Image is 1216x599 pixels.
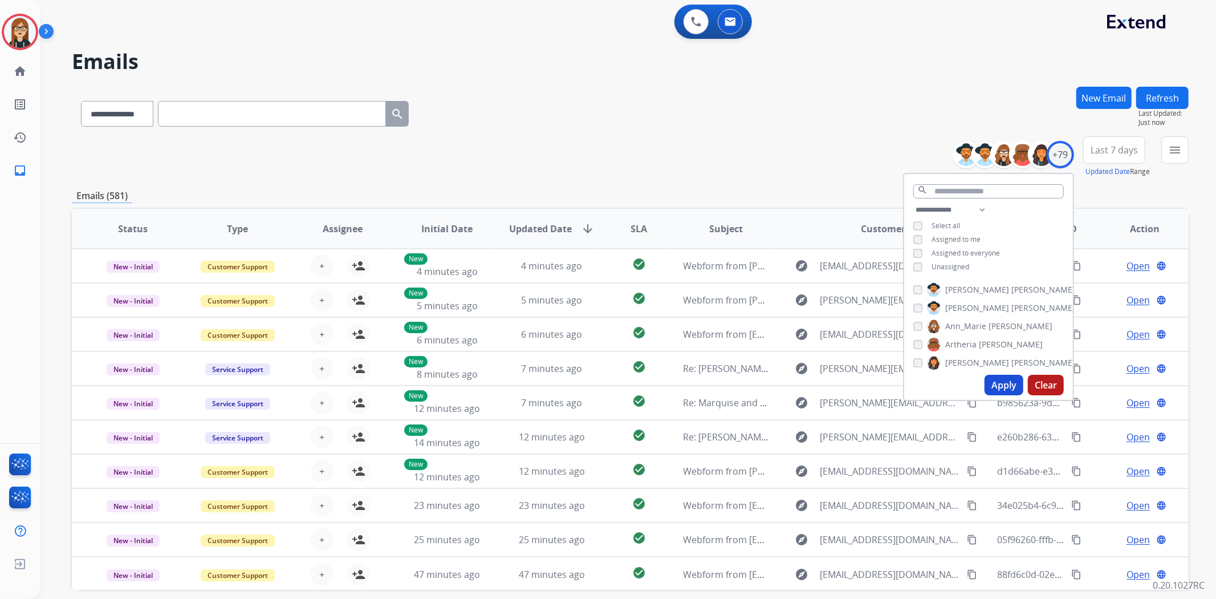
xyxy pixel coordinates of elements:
[1126,533,1150,547] span: Open
[319,568,324,581] span: +
[414,436,480,449] span: 14 minutes ago
[417,334,478,346] span: 6 minutes ago
[684,568,942,581] span: Webform from [EMAIL_ADDRESS][DOMAIN_NAME] on [DATE]
[1071,329,1081,339] mat-icon: content_copy
[1047,141,1074,168] div: +79
[352,499,365,512] mat-icon: person_add
[684,499,942,512] span: Webform from [EMAIL_ADDRESS][DOMAIN_NAME] on [DATE]
[417,265,478,278] span: 4 minutes ago
[311,323,334,346] button: +
[1156,569,1166,580] mat-icon: language
[414,499,480,512] span: 23 minutes ago
[352,259,365,273] mat-icon: person_add
[404,424,428,436] p: New
[414,568,480,581] span: 47 minutes ago
[521,294,582,306] span: 5 minutes ago
[795,293,808,307] mat-icon: explore
[632,394,646,408] mat-icon: check_circle
[967,398,977,408] mat-icon: content_copy
[352,293,365,307] mat-icon: person_add
[311,528,334,551] button: +
[1126,499,1150,512] span: Open
[519,499,585,512] span: 23 minutes ago
[352,430,365,444] mat-icon: person_add
[1126,327,1150,341] span: Open
[795,430,808,444] mat-icon: explore
[945,339,977,350] span: Artheria
[795,499,808,512] mat-icon: explore
[1071,295,1081,305] mat-icon: content_copy
[967,569,977,580] mat-icon: content_copy
[998,499,1169,512] span: 34e025b4-6c9c-455a-8c6f-608696abeafb
[989,321,1052,332] span: [PERSON_NAME]
[684,396,1150,409] span: Re: Marquise and Kite Cut Moissanite 3-Stone Engagement Ring - enr539-dm has been delivered for s...
[820,464,960,478] span: [EMAIL_ADDRESS][DOMAIN_NAME]
[917,185,928,195] mat-icon: search
[414,533,480,546] span: 25 minutes ago
[509,222,572,236] span: Updated Date
[404,390,428,402] p: New
[107,295,160,307] span: New - Initial
[1071,535,1081,545] mat-icon: content_copy
[1168,143,1182,157] mat-icon: menu
[521,396,582,409] span: 7 minutes ago
[404,459,428,470] p: New
[1011,302,1075,314] span: [PERSON_NAME]
[107,569,160,581] span: New - Initial
[998,533,1168,546] span: 05f96260-fffb-42d6-a0e5-b37deb484096
[820,430,960,444] span: [PERSON_NAME][EMAIL_ADDRESS][DOMAIN_NAME]
[1028,375,1064,395] button: Clear
[319,533,324,547] span: +
[820,396,960,410] span: [PERSON_NAME][EMAIL_ADDRESS][DOMAIN_NAME]
[414,471,480,483] span: 12 minutes ago
[1084,209,1189,249] th: Action
[319,430,324,444] span: +
[319,259,324,273] span: +
[967,500,977,511] mat-icon: content_copy
[945,321,986,332] span: Ann_Marie
[521,328,582,341] span: 6 minutes ago
[72,50,1189,73] h2: Emails
[1071,500,1081,511] mat-icon: content_copy
[1071,261,1081,271] mat-icon: content_copy
[998,568,1170,581] span: 88fd6c0d-02e6-43c8-b448-bc2675df219a
[1071,398,1081,408] mat-icon: content_copy
[319,293,324,307] span: +
[521,260,582,272] span: 4 minutes ago
[684,260,1012,272] span: Webform from [PERSON_NAME][EMAIL_ADDRESS][DOMAIN_NAME] on [DATE]
[1156,466,1166,476] mat-icon: language
[1126,430,1150,444] span: Open
[631,222,647,236] span: SLA
[998,396,1173,409] span: b985623a-9d3f-45e6-bb3b-94779ca0ce9a
[632,428,646,442] mat-icon: check_circle
[1126,568,1150,581] span: Open
[795,396,808,410] mat-icon: explore
[519,533,585,546] span: 25 minutes ago
[417,368,478,381] span: 8 minutes ago
[519,568,585,581] span: 47 minutes ago
[684,328,942,341] span: Webform from [EMAIL_ADDRESS][DOMAIN_NAME] on [DATE]
[319,499,324,512] span: +
[201,569,275,581] span: Customer Support
[521,362,582,375] span: 7 minutes ago
[581,222,595,236] mat-icon: arrow_downward
[820,259,960,273] span: [EMAIL_ADDRESS][DOMAIN_NAME]
[205,398,270,410] span: Service Support
[795,533,808,547] mat-icon: explore
[1071,466,1081,476] mat-icon: content_copy
[1011,284,1075,296] span: [PERSON_NAME]
[107,466,160,478] span: New - Initial
[311,254,334,277] button: +
[311,494,334,517] button: +
[1156,500,1166,511] mat-icon: language
[820,293,960,307] span: [PERSON_NAME][EMAIL_ADDRESS][PERSON_NAME][DOMAIN_NAME]
[1138,109,1189,118] span: Last Updated:
[632,257,646,271] mat-icon: check_circle
[107,261,160,273] span: New - Initial
[118,222,148,236] span: Status
[795,464,808,478] mat-icon: explore
[998,431,1175,443] span: e260b286-63b0-4a52-b4fb-80cd70d7bd5e
[1083,136,1145,164] button: Last 7 days
[107,500,160,512] span: New - Initial
[352,362,365,375] mat-icon: person_add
